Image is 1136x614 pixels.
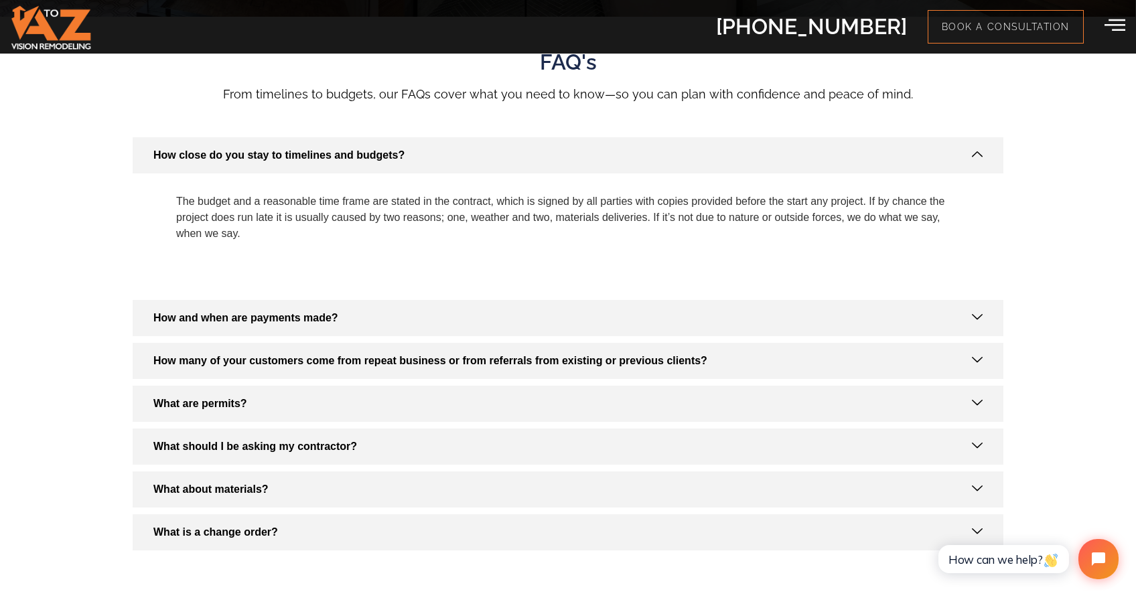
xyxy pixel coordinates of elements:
a: How and when are payments made? [133,300,1003,336]
span: How close do you stay to timelines and budgets? [153,147,411,163]
a: How many of your customers come from repeat business or from referrals from existing or previous ... [133,343,1003,379]
span: What should I be asking my contractor? [153,439,364,455]
p: The budget and a reasonable time frame are stated in the contract, which is signed by all parties... [176,194,946,242]
span: What are permits? [153,396,254,412]
span: Book a Consultation [942,21,1070,33]
a: Book a Consultation [928,10,1084,44]
iframe: Tidio Chat [924,528,1130,591]
span: How many of your customers come from repeat business or from referrals from existing or previous ... [153,353,714,369]
span: What is a change order? [153,524,285,540]
span: What about materials? [153,481,275,497]
h2: From timelines to budgets, our FAQs cover what you need to know—so you can plan with confidence a... [133,86,1003,102]
a: What about materials? [133,471,1003,508]
a: What are permits? [133,386,1003,422]
a: What should I be asking my contractor? [133,429,1003,465]
a: What is a change order? [133,514,1003,550]
h2: FAQ's [133,52,1003,73]
span: How and when are payments made? [153,310,345,326]
h2: [PHONE_NUMBER] [716,16,907,37]
a: How close do you stay to timelines and budgets? [133,137,1003,173]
